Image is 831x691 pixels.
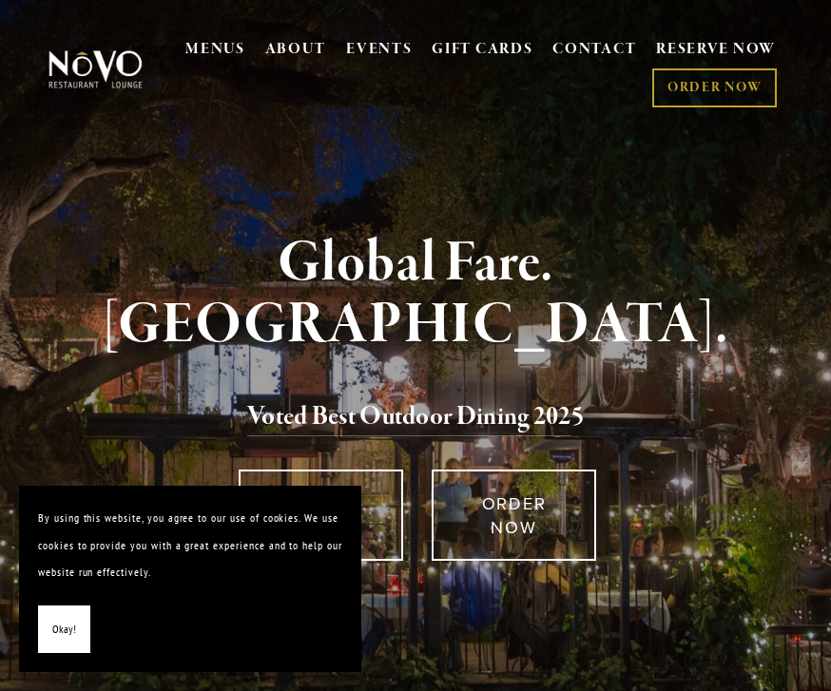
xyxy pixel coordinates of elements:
span: Okay! [52,616,76,643]
a: ORDER NOW [652,68,777,107]
a: EVENTS [346,40,412,59]
a: ORDER NOW [432,470,596,561]
a: ABOUT [265,40,327,59]
a: RESERVE NOW [656,32,776,68]
a: MENUS [185,40,245,59]
a: GIFT CARDS [432,32,532,68]
section: Cookie banner [19,486,361,672]
button: Okay! [38,605,90,654]
img: Novo Restaurant &amp; Lounge [46,49,145,89]
a: Voted Best Outdoor Dining 202 [247,400,571,436]
h2: 5 [68,397,763,437]
p: By using this website, you agree to our use of cookies. We use cookies to provide you with a grea... [38,505,342,586]
a: RESERVE NOW [239,470,403,561]
strong: Global Fare. [GEOGRAPHIC_DATA]. [103,227,729,361]
a: CONTACT [552,32,636,68]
